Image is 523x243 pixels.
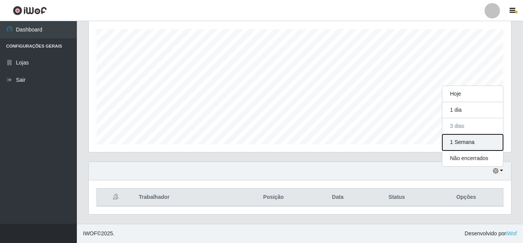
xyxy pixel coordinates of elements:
[442,118,503,134] button: 3 dias
[83,230,115,238] span: © 2025 .
[506,230,517,236] a: iWof
[83,230,97,236] span: IWOF
[236,188,311,207] th: Posição
[465,230,517,238] span: Desenvolvido por
[442,134,503,150] button: 1 Semana
[364,188,429,207] th: Status
[13,6,47,15] img: CoreUI Logo
[442,150,503,166] button: Não encerrados
[442,86,503,102] button: Hoje
[442,102,503,118] button: 1 dia
[429,188,503,207] th: Opções
[134,188,236,207] th: Trabalhador
[311,188,364,207] th: Data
